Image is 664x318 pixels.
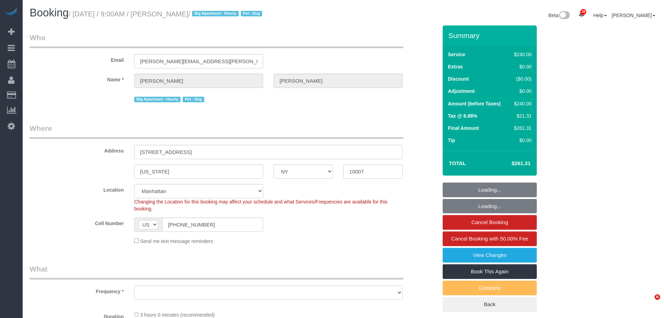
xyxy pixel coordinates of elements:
[30,32,403,48] legend: Who
[640,294,657,311] iframe: Intercom live chat
[24,74,129,83] label: Name *
[448,125,479,132] label: Final Amount
[511,63,532,70] div: $0.00
[24,286,129,295] label: Frequency *
[183,97,204,102] span: Pet - Dog
[448,63,463,70] label: Extras
[140,312,215,318] span: 3 hours 0 minutes (recommended)
[30,264,403,280] legend: What
[30,123,403,139] legend: Where
[593,13,607,18] a: Help
[511,100,532,107] div: $240.00
[134,74,263,88] input: First Name
[443,297,537,312] a: Back
[449,160,466,166] strong: Total
[343,164,403,179] input: Zip Code
[4,7,18,17] img: Automaid Logo
[511,125,532,132] div: $261.31
[451,236,528,242] span: Cancel Booking with 50.00% Fee
[162,217,263,232] input: Cell Number
[448,100,501,107] label: Amount (before Taxes)
[448,137,455,144] label: Tip
[511,51,532,58] div: $240.00
[24,184,129,193] label: Location
[655,294,660,300] span: 6
[443,231,537,246] a: Cancel Booking with 50.00% Fee
[448,75,469,82] label: Discount
[448,112,477,119] label: Tax @ 8.88%
[24,145,129,154] label: Address
[443,215,537,230] a: Cancel Booking
[134,199,388,212] span: Changing the Location for this booking may affect your schedule and what Services/Frequencies are...
[30,7,69,19] span: Booking
[134,54,263,68] input: Email
[443,248,537,262] a: View Changes
[558,11,570,20] img: New interface
[511,75,532,82] div: ($0.00)
[549,13,570,18] a: Beta
[511,88,532,95] div: $0.00
[448,88,475,95] label: Adjustment
[241,11,262,16] span: Pet - Dog
[24,217,129,227] label: Cell Number
[612,13,655,18] a: [PERSON_NAME]
[580,9,586,15] span: 29
[511,137,532,144] div: $0.00
[448,51,465,58] label: Service
[443,264,537,279] a: Book This Again
[134,164,263,179] input: City
[448,31,533,39] h3: Summary
[192,11,238,16] span: Big Apartment - Hourly
[511,112,532,119] div: $21.31
[575,7,588,22] a: 29
[274,74,403,88] input: Last Name
[140,238,213,244] span: Send me text message reminders
[69,10,264,18] small: / [DATE] / 9:00AM / [PERSON_NAME]
[134,97,181,102] span: Big Apartment - Hourly
[24,54,129,64] label: Email
[491,161,531,167] h4: $261.31
[188,10,264,18] span: /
